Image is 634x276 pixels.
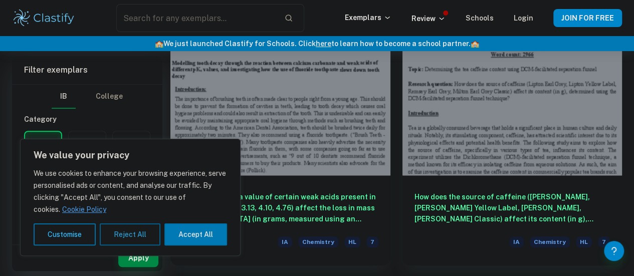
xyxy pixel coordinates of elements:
[509,236,524,247] span: IA
[20,139,241,256] div: We value your privacy
[113,131,150,155] button: TOK
[366,236,378,247] span: 7
[69,131,106,155] button: EE
[118,249,158,267] button: Apply
[24,114,150,125] h6: Category
[12,56,162,84] h6: Filter exemplars
[62,205,107,214] a: Cookie Policy
[25,132,61,156] button: IA
[34,149,227,161] p: We value your privacy
[471,40,479,48] span: 🏫
[530,236,570,247] span: Chemistry
[164,223,227,245] button: Accept All
[402,11,622,265] a: How does the source of caffeine ([PERSON_NAME], [PERSON_NAME] Yellow Label, [PERSON_NAME], [PERSO...
[414,191,610,224] h6: How does the source of caffeine ([PERSON_NAME], [PERSON_NAME] Yellow Label, [PERSON_NAME], [PERSO...
[411,13,446,24] p: Review
[553,9,622,27] button: JOIN FOR FREE
[34,167,227,215] p: We use cookies to enhance your browsing experience, serve personalised ads or content, and analys...
[12,8,76,28] img: Clastify logo
[316,40,331,48] a: here
[2,38,632,49] h6: We just launched Clastify for Schools. Click to learn how to become a school partner.
[182,191,378,224] h6: How does the pKa value of certain weak acids present in food (2.85, 2.99, 3.13, 4.10, 4.76) affec...
[170,11,390,265] a: How does the pKa value of certain weak acids present in food (2.85, 2.99, 3.13, 4.10, 4.76) affec...
[34,223,96,245] button: Customise
[466,14,494,22] a: Schools
[298,236,338,247] span: Chemistry
[598,236,610,247] span: 7
[604,241,624,261] button: Help and Feedback
[96,85,123,109] button: College
[52,85,123,109] div: Filter type choice
[345,12,391,23] p: Exemplars
[576,236,592,247] span: HL
[344,236,360,247] span: HL
[100,223,160,245] button: Reject All
[52,85,76,109] button: IB
[514,14,533,22] a: Login
[278,236,292,247] span: IA
[116,4,277,32] input: Search for any exemplars...
[155,40,163,48] span: 🏫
